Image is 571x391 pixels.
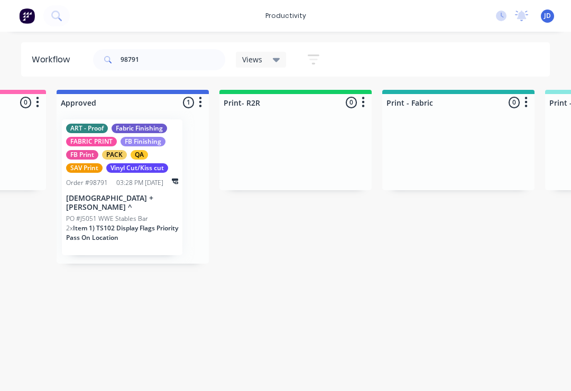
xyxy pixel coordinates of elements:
div: Fabric Finishing [112,124,167,133]
div: FABRIC PRINT [66,137,117,146]
div: productivity [260,8,311,24]
div: PACK [102,150,127,160]
div: Order #98791 [66,178,108,188]
p: [DEMOGRAPHIC_DATA] + [PERSON_NAME] ^ [66,194,178,212]
div: FB Print [66,150,98,160]
div: Vinyl Cut/Kiss cut [106,163,168,173]
div: Workflow [32,53,75,66]
span: Views [242,54,262,65]
span: Item 1) TS102 Display Flags Priority Pass On Location [66,224,178,242]
img: Factory [19,8,35,24]
div: 03:28 PM [DATE] [116,178,163,188]
div: ART - ProofFabric FinishingFABRIC PRINTFB FinishingFB PrintPACKQASAV PrintVinyl Cut/Kiss cutOrder... [62,119,182,255]
div: ART - Proof [66,124,108,133]
div: SAV Print [66,163,103,173]
input: Search for orders... [121,49,225,70]
div: FB Finishing [121,137,165,146]
p: PO #J5051 WWE Stables Bar [66,214,148,224]
div: QA [131,150,148,160]
span: JD [544,11,551,21]
span: 2 x [66,224,73,232]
